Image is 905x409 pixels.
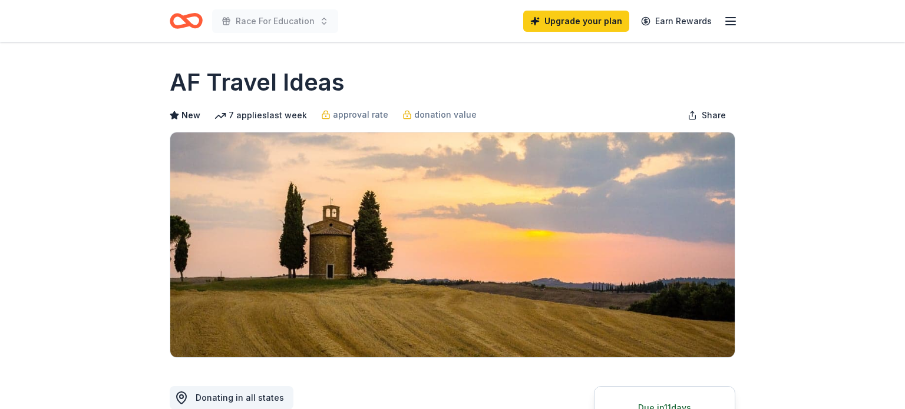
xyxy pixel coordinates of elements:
a: approval rate [321,108,388,122]
a: Upgrade your plan [523,11,629,32]
a: Home [170,7,203,35]
span: approval rate [333,108,388,122]
span: Race For Education [236,14,315,28]
h1: AF Travel Ideas [170,66,345,99]
span: New [181,108,200,122]
a: Earn Rewards [634,11,719,32]
div: 7 applies last week [214,108,307,122]
button: Race For Education [212,9,338,33]
button: Share [678,104,735,127]
span: donation value [414,108,477,122]
a: donation value [402,108,477,122]
img: Image for AF Travel Ideas [170,132,735,357]
span: Donating in all states [196,393,284,403]
span: Share [702,108,726,122]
